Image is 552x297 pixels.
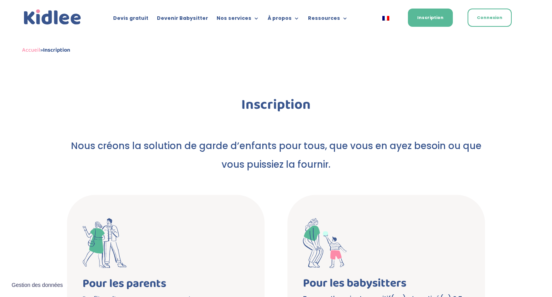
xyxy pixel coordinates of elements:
a: Accueil [22,45,40,55]
img: babysitter [303,218,347,268]
a: À propos [268,16,299,24]
h2: Pour les babysitters [303,278,469,293]
a: Inscription [408,9,453,27]
img: Français [382,16,389,21]
a: Ressources [308,16,348,24]
span: Gestion des données [12,282,63,289]
a: Kidlee Logo [22,8,83,27]
span: » [22,45,70,55]
h2: Pour les parents [83,278,249,294]
img: parents [83,218,127,268]
strong: Inscription [43,45,70,55]
a: Devis gratuit [113,16,148,24]
img: logo_kidlee_bleu [22,8,83,27]
a: Nos services [217,16,259,24]
button: Gestion des données [7,277,67,294]
a: Devenir Babysitter [157,16,208,24]
h1: Inscription [67,98,485,116]
p: Nous créons la solution de garde d’enfants pour tous, que vous en ayez besoin ou que vous puissie... [67,137,485,174]
a: Connexion [468,9,512,27]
